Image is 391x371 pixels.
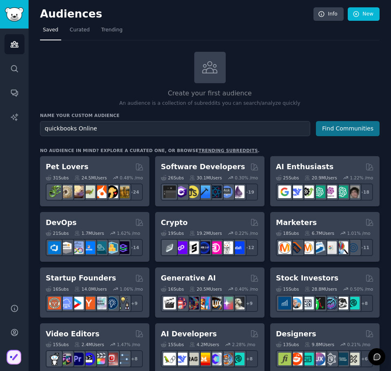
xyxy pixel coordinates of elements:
[120,286,143,292] div: 1.06 % /mo
[46,342,69,347] div: 15 Sub s
[71,241,84,254] img: Docker_DevOps
[324,241,337,254] img: googleads
[161,175,184,181] div: 26 Sub s
[304,342,334,347] div: 9.8M Users
[175,353,187,365] img: DeepSeek
[46,175,69,181] div: 31 Sub s
[105,241,118,254] img: aws_cdk
[356,295,373,312] div: + 8
[335,241,348,254] img: MarketingResearch
[313,241,325,254] img: Emailmarketing
[313,185,325,198] img: chatgpt_promptDesign
[220,185,233,198] img: AskComputerScience
[71,185,84,198] img: leopardgeckos
[105,353,118,365] img: Youtubevideo
[189,175,222,181] div: 30.1M Users
[276,329,316,339] h2: Designers
[40,121,310,136] input: Pick a short name, like "Digital Marketers" or "Movie-Goers"
[198,353,210,365] img: MistralAI
[350,286,373,292] div: 0.50 % /mo
[232,342,255,347] div: 2.28 % /mo
[74,230,104,236] div: 1.7M Users
[347,353,360,365] img: UX_Design
[82,297,95,309] img: ycombinator
[335,297,348,309] img: swingtrading
[290,297,302,309] img: ValueInvesting
[209,297,222,309] img: FluxAI
[71,353,84,365] img: premiere
[120,175,143,181] div: 0.48 % /mo
[347,297,360,309] img: technicalanalysis
[48,297,61,309] img: EntrepreneurRideAlong
[304,230,334,236] div: 6.7M Users
[232,185,244,198] img: elixir
[209,241,222,254] img: defiblockchain
[304,286,337,292] div: 28.8M Users
[101,26,122,34] span: Trending
[198,241,210,254] img: web3
[301,297,314,309] img: Forex
[82,241,95,254] img: DevOpsLinks
[186,353,199,365] img: Rag
[71,297,84,309] img: startup
[241,350,258,367] div: + 8
[74,286,107,292] div: 14.0M Users
[324,185,337,198] img: OpenAIDev
[48,185,61,198] img: herpetology
[46,273,116,283] h2: Startup Founders
[60,185,72,198] img: ballpython
[175,241,187,254] img: 0xPolygon
[94,297,107,309] img: indiehackers
[241,295,258,312] div: + 9
[163,353,176,365] img: LangChain
[313,353,325,365] img: UXDesign
[186,185,199,198] img: learnjavascript
[241,239,258,256] div: + 12
[94,353,107,365] img: finalcutpro
[46,218,77,228] h2: DevOps
[189,342,219,347] div: 4.2M Users
[232,353,244,365] img: AIDevelopersSociety
[290,353,302,365] img: logodesign
[209,353,222,365] img: OpenSourceAI
[241,183,258,201] div: + 19
[276,273,338,283] h2: Stock Investors
[301,241,314,254] img: AskMarketing
[335,353,348,365] img: learndesign
[40,24,61,40] a: Saved
[40,8,313,21] h2: Audiences
[313,7,344,21] a: Info
[46,230,69,236] div: 21 Sub s
[67,24,93,40] a: Curated
[189,286,222,292] div: 20.5M Users
[232,241,244,254] img: defi_
[48,241,61,254] img: azuredevops
[60,297,72,309] img: SaaS
[220,297,233,309] img: starryai
[46,286,69,292] div: 16 Sub s
[161,342,184,347] div: 15 Sub s
[198,148,258,153] a: trending subreddits
[161,286,184,292] div: 16 Sub s
[161,329,217,339] h2: AI Developers
[126,295,143,312] div: + 9
[276,230,299,236] div: 18 Sub s
[117,185,129,198] img: dogbreed
[276,342,299,347] div: 13 Sub s
[175,297,187,309] img: dalle2
[74,175,107,181] div: 24.5M Users
[161,162,245,172] h2: Software Developers
[105,297,118,309] img: Entrepreneurship
[324,353,337,365] img: userexperience
[117,241,129,254] img: PlatformEngineers
[70,26,90,34] span: Curated
[40,113,380,118] h3: Name your custom audience
[105,185,118,198] img: PetAdvice
[5,7,24,22] img: GummySearch logo
[175,185,187,198] img: csharp
[276,286,299,292] div: 15 Sub s
[163,297,176,309] img: aivideo
[198,297,210,309] img: sdforall
[74,342,104,347] div: 2.4M Users
[235,175,258,181] div: 0.30 % /mo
